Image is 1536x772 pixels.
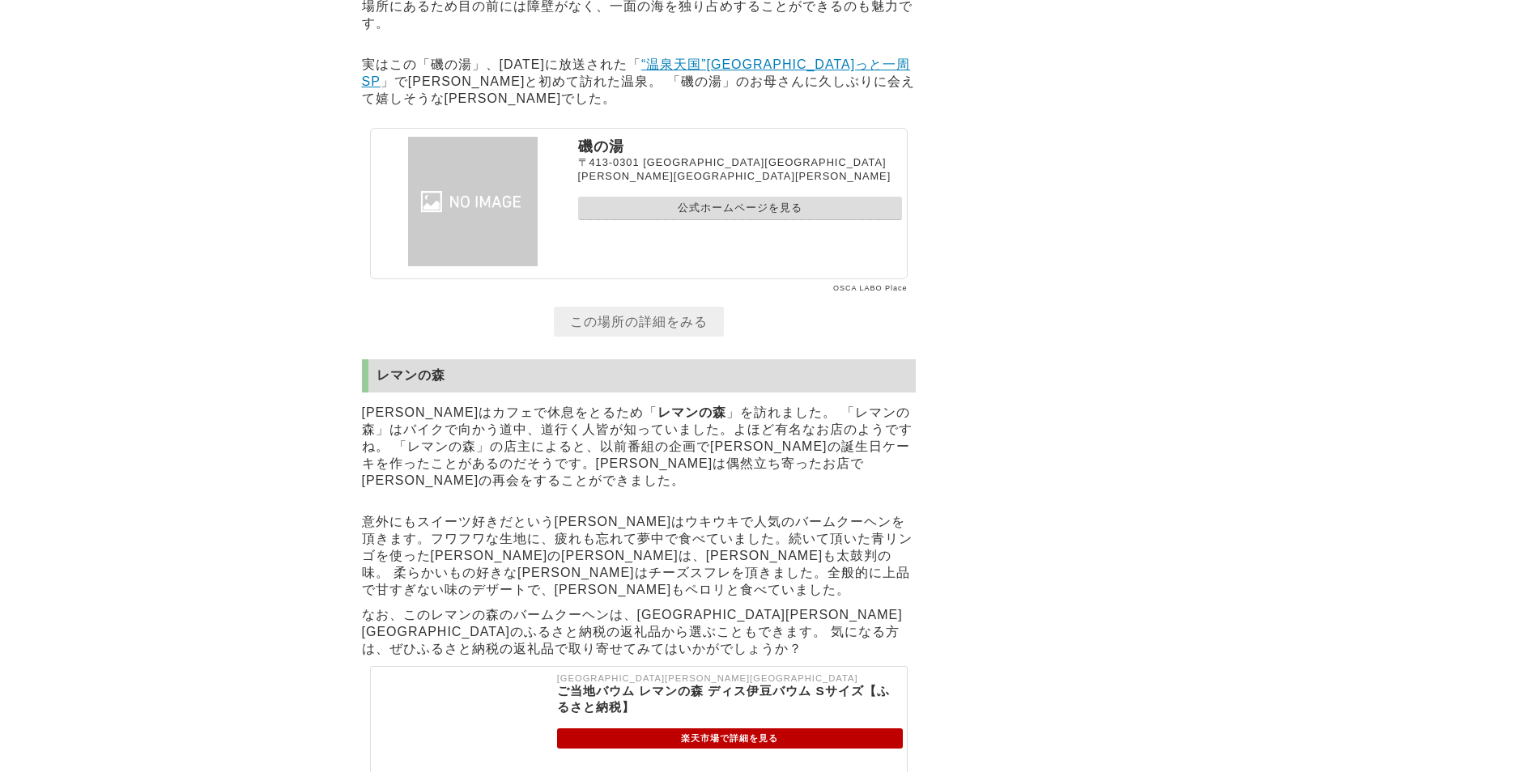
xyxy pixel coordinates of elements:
[557,671,903,683] p: [GEOGRAPHIC_DATA][PERSON_NAME][GEOGRAPHIC_DATA]
[557,728,903,749] a: 楽天市場で詳細を見る
[657,405,726,419] strong: レマンの森
[362,401,916,494] p: [PERSON_NAME]はカフェで休息をとるため「 」を訪れました。 「レマンの森」はバイクで向かう道中、道行く人皆が知っていました。よほど有名なお店のようですね。 「レマンの森」の店主による...
[376,137,570,266] img: 磯の湯
[557,683,903,715] p: ご当地バウム レマンの森 ディス伊豆バウム Sサイズ【ふるさと納税】
[362,603,916,662] p: なお、このレマンの森のバームクーヘンは、[GEOGRAPHIC_DATA][PERSON_NAME][GEOGRAPHIC_DATA]のふるさと納税の返礼品から選ぶこともできます。 気になる方は...
[554,307,724,337] a: この場所の詳細をみる
[362,359,916,392] h2: レマンの森
[578,156,640,168] span: 〒413-0301
[578,197,902,220] a: 公式ホームページを見る
[578,137,902,156] p: 磯の湯
[578,156,891,182] span: [GEOGRAPHIC_DATA][GEOGRAPHIC_DATA][PERSON_NAME][GEOGRAPHIC_DATA][PERSON_NAME]
[362,53,916,112] p: 実はこの「磯の湯」、[DATE]に放送された「 」で[PERSON_NAME]と初めて訪れた温泉。 「磯の湯」のお母さんに久しぶりに会えて嬉しそうな[PERSON_NAME]でした。
[362,510,916,603] p: 意外にもスイーツ好きだという[PERSON_NAME]はウキウキで人気のバームクーヘンを頂きます。フワフワな生地に、疲れも忘れて夢中で食べていました。続いて頂いた青リンゴを使った[PERSON_...
[833,284,908,292] a: OSCA LABO Place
